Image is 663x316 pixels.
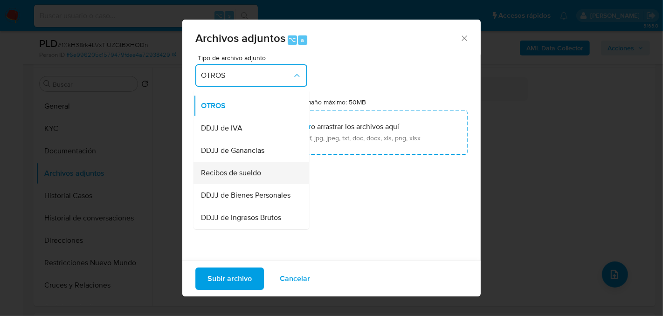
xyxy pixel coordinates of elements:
span: OTROS [201,71,292,80]
label: Tamaño máximo: 50MB [300,98,366,106]
button: Subir archivo [195,268,264,290]
span: DDJJ de IVA [201,123,242,132]
button: Cerrar [460,34,468,42]
span: DDJJ de Ganancias [201,145,264,155]
span: DDJJ de Ingresos Brutos [201,213,281,222]
span: a [301,35,304,44]
span: DDJJ de Bienes Personales [201,190,290,199]
span: Archivos adjuntos [195,30,285,46]
span: ⌥ [289,35,296,44]
span: OTROS [201,101,226,110]
span: Recibos de sueldo [201,168,261,177]
ul: Archivos seleccionados [195,155,468,173]
span: Tipo de archivo adjunto [198,55,310,61]
button: OTROS [195,64,307,87]
span: Cancelar [280,268,310,289]
button: Cancelar [268,268,322,290]
span: Subir archivo [207,268,252,289]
